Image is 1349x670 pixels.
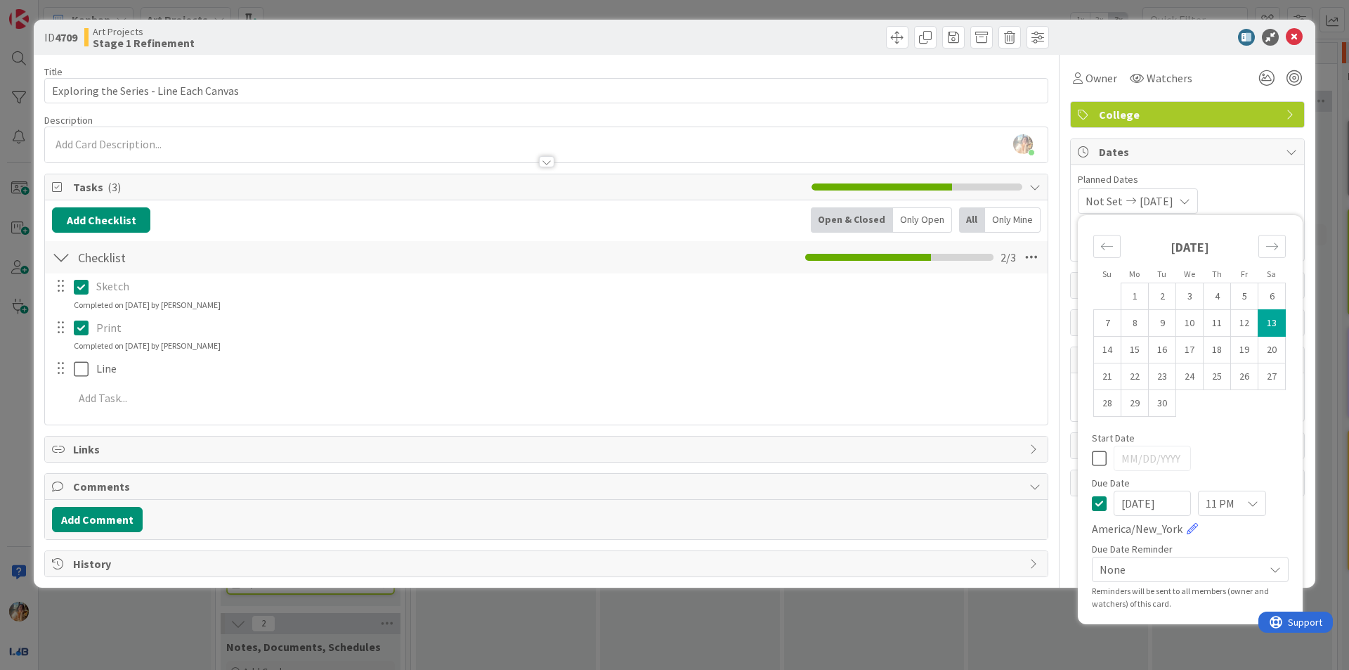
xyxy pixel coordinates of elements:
td: Choose Sunday, 09/21/2025 12:00 PM as your check-in date. It’s available. [1094,363,1121,390]
small: We [1184,269,1195,279]
input: MM/DD/YYYY [1114,446,1191,471]
span: College [1099,106,1279,123]
td: Choose Tuesday, 09/09/2025 12:00 PM as your check-in date. It’s available. [1149,310,1176,337]
td: Choose Monday, 09/08/2025 12:00 PM as your check-in date. It’s available. [1121,310,1149,337]
small: Mo [1129,269,1140,279]
td: Choose Sunday, 09/14/2025 12:00 PM as your check-in date. It’s available. [1094,337,1121,363]
span: Planned Dates [1078,172,1297,187]
td: Choose Wednesday, 09/24/2025 12:00 PM as your check-in date. It’s available. [1176,363,1204,390]
td: Choose Friday, 09/12/2025 12:00 PM as your check-in date. It’s available. [1231,310,1258,337]
span: Start Date [1092,433,1135,443]
span: [DATE] [1140,193,1173,210]
div: Completed on [DATE] by [PERSON_NAME] [74,299,221,311]
b: 4709 [55,30,77,44]
span: History [73,555,1022,572]
small: Fr [1241,269,1248,279]
p: Sketch [96,278,1038,295]
span: Art Projects [93,26,195,37]
span: Description [44,114,93,127]
small: Th [1212,269,1222,279]
div: Completed on [DATE] by [PERSON_NAME] [74,340,221,352]
span: ID [44,29,77,46]
div: Open & Closed [811,207,893,233]
td: Choose Sunday, 09/07/2025 12:00 PM as your check-in date. It’s available. [1094,310,1121,337]
div: Reminders will be sent to all members (owner and watchers) of this card. [1092,585,1289,610]
div: Move backward to switch to the previous month. [1093,235,1121,258]
td: Choose Friday, 09/26/2025 12:00 PM as your check-in date. It’s available. [1231,363,1258,390]
span: 11 PM [1206,494,1234,513]
td: Choose Monday, 09/22/2025 12:00 PM as your check-in date. It’s available. [1121,363,1149,390]
label: Title [44,65,63,78]
td: Choose Tuesday, 09/30/2025 12:00 PM as your check-in date. It’s available. [1149,390,1176,417]
span: Dates [1099,143,1279,160]
span: Not Set [1086,193,1123,210]
td: Choose Sunday, 09/28/2025 12:00 PM as your check-in date. It’s available. [1094,390,1121,417]
small: Su [1102,269,1112,279]
small: Sa [1267,269,1276,279]
span: None [1100,560,1257,579]
input: MM/DD/YYYY [1114,491,1191,516]
td: Choose Thursday, 09/25/2025 12:00 PM as your check-in date. It’s available. [1204,363,1231,390]
span: ( 3 ) [107,180,121,194]
span: Links [73,441,1022,458]
td: Choose Tuesday, 09/02/2025 12:00 PM as your check-in date. It’s available. [1149,283,1176,310]
td: Choose Tuesday, 09/16/2025 12:00 PM as your check-in date. It’s available. [1149,337,1176,363]
td: Choose Wednesday, 09/10/2025 12:00 PM as your check-in date. It’s available. [1176,310,1204,337]
td: Choose Monday, 09/29/2025 12:00 PM as your check-in date. It’s available. [1121,390,1149,417]
td: Choose Friday, 09/05/2025 12:00 PM as your check-in date. It’s available. [1231,283,1258,310]
div: All [959,207,985,233]
span: America/New_York [1092,520,1182,537]
td: Choose Saturday, 09/20/2025 12:00 PM as your check-in date. It’s available. [1258,337,1286,363]
span: Due Date Reminder [1092,544,1173,554]
td: Choose Thursday, 09/11/2025 12:00 PM as your check-in date. It’s available. [1204,310,1231,337]
td: Selected as end date. Saturday, 09/13/2025 12:00 PM [1258,310,1286,337]
td: Choose Wednesday, 09/03/2025 12:00 PM as your check-in date. It’s available. [1176,283,1204,310]
span: Watchers [1147,70,1192,86]
input: type card name here... [44,78,1048,103]
span: Owner [1086,70,1117,86]
span: 2 / 3 [1001,249,1016,266]
p: Line [96,361,1038,377]
td: Choose Tuesday, 09/23/2025 12:00 PM as your check-in date. It’s available. [1149,363,1176,390]
button: Add Checklist [52,207,150,233]
b: Stage 1 Refinement [93,37,195,49]
td: Choose Monday, 09/01/2025 12:00 PM as your check-in date. It’s available. [1121,283,1149,310]
p: Print [96,320,1038,336]
td: Choose Saturday, 09/06/2025 12:00 PM as your check-in date. It’s available. [1258,283,1286,310]
small: Tu [1157,269,1166,279]
img: DgSP5OpwsSRUZKwS8gMSzgstfBmcQ77l.jpg [1013,134,1033,154]
span: Support [30,2,64,19]
td: Choose Thursday, 09/18/2025 12:00 PM as your check-in date. It’s available. [1204,337,1231,363]
span: Tasks [73,179,804,195]
div: Move forward to switch to the next month. [1258,235,1286,258]
input: Add Checklist... [73,245,389,270]
div: Only Mine [985,207,1041,233]
td: Choose Thursday, 09/04/2025 12:00 PM as your check-in date. It’s available. [1204,283,1231,310]
button: Add Comment [52,507,143,532]
div: Calendar [1078,222,1301,433]
strong: [DATE] [1171,239,1209,255]
span: Comments [73,478,1022,495]
td: Choose Friday, 09/19/2025 12:00 PM as your check-in date. It’s available. [1231,337,1258,363]
span: Due Date [1092,478,1130,488]
td: Choose Wednesday, 09/17/2025 12:00 PM as your check-in date. It’s available. [1176,337,1204,363]
td: Choose Monday, 09/15/2025 12:00 PM as your check-in date. It’s available. [1121,337,1149,363]
div: Only Open [893,207,952,233]
td: Choose Saturday, 09/27/2025 12:00 PM as your check-in date. It’s available. [1258,363,1286,390]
